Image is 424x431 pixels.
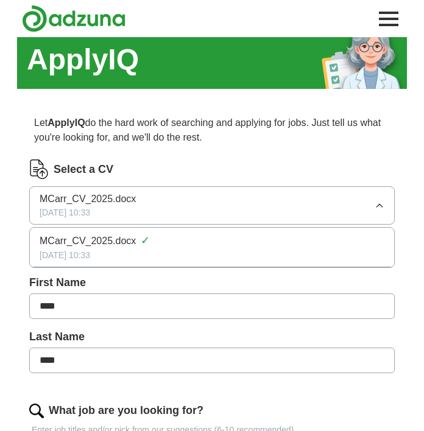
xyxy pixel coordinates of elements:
[49,402,203,419] label: What job are you looking for?
[29,186,395,225] button: MCarr_CV_2025.docx[DATE] 10:33
[29,404,44,418] img: search.png
[48,117,85,128] strong: ApplyIQ
[29,329,395,345] label: Last Name
[29,275,395,291] label: First Name
[29,111,395,150] p: Let do the hard work of searching and applying for jobs. Just tell us what you're looking for, an...
[40,206,90,219] span: [DATE] 10:33
[22,5,125,32] img: Adzuna logo
[40,192,136,206] span: MCarr_CV_2025.docx
[54,161,113,178] label: Select a CV
[29,159,49,179] img: CV Icon
[40,234,136,248] span: MCarr_CV_2025.docx
[27,38,139,82] h1: ApplyIQ
[375,5,402,32] button: Toggle main navigation menu
[141,233,150,249] span: ✓
[40,249,384,262] div: [DATE] 10:33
